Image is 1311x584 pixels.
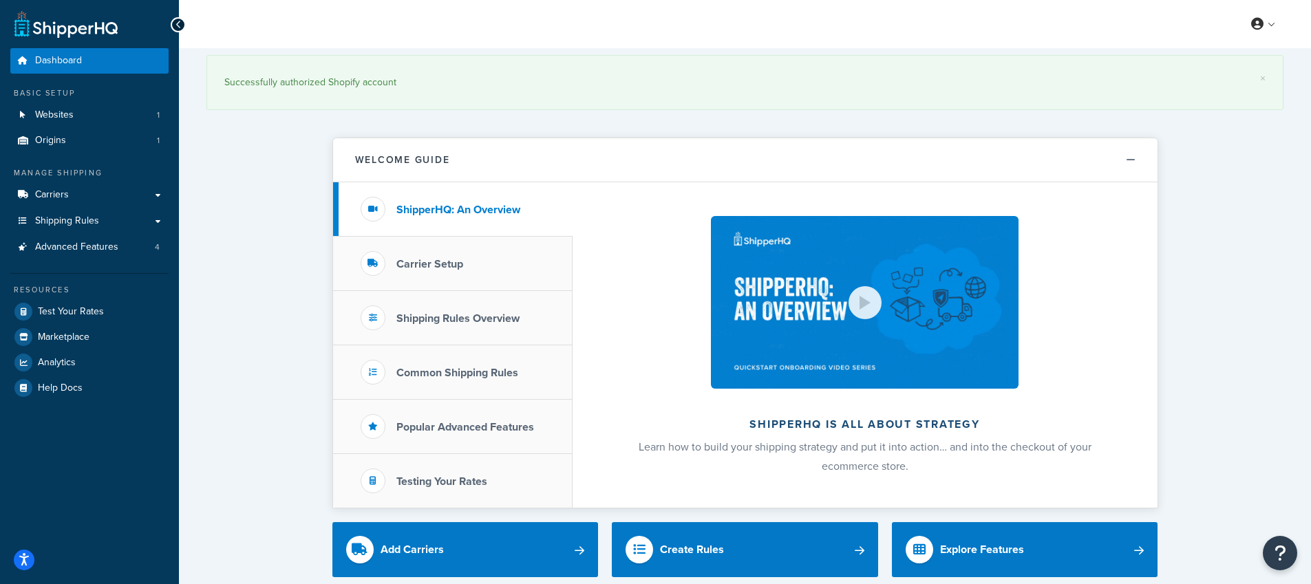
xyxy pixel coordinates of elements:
a: Shipping Rules [10,208,169,234]
a: Create Rules [612,522,878,577]
div: Resources [10,284,169,296]
a: × [1260,73,1266,84]
a: Analytics [10,350,169,375]
a: Dashboard [10,48,169,74]
span: Marketplace [38,332,89,343]
li: Origins [10,128,169,153]
li: Websites [10,102,169,128]
span: Carriers [35,189,69,201]
a: Websites1 [10,102,169,128]
a: Marketplace [10,325,169,349]
a: Advanced Features4 [10,235,169,260]
div: Explore Features [940,540,1024,559]
span: Help Docs [38,382,83,394]
img: ShipperHQ is all about strategy [711,216,1018,389]
h3: Shipping Rules Overview [396,312,520,325]
div: Basic Setup [10,87,169,99]
h2: Welcome Guide [355,155,450,165]
span: 1 [157,135,160,147]
h3: Common Shipping Rules [396,367,518,379]
span: 1 [157,109,160,121]
a: Add Carriers [332,522,599,577]
h3: ShipperHQ: An Overview [396,204,520,216]
span: Websites [35,109,74,121]
span: Analytics [38,357,76,369]
li: Advanced Features [10,235,169,260]
span: Test Your Rates [38,306,104,318]
span: 4 [155,241,160,253]
a: Test Your Rates [10,299,169,324]
h2: ShipperHQ is all about strategy [609,418,1121,431]
span: Advanced Features [35,241,118,253]
div: Manage Shipping [10,167,169,179]
span: Shipping Rules [35,215,99,227]
a: Explore Features [892,522,1158,577]
a: Carriers [10,182,169,208]
div: Create Rules [660,540,724,559]
span: Origins [35,135,66,147]
h3: Testing Your Rates [396,475,487,488]
button: Welcome Guide [333,138,1158,182]
a: Help Docs [10,376,169,400]
h3: Carrier Setup [396,258,463,270]
button: Open Resource Center [1263,536,1297,570]
h3: Popular Advanced Features [396,421,534,433]
a: Origins1 [10,128,169,153]
span: Dashboard [35,55,82,67]
div: Successfully authorized Shopify account [224,73,1266,92]
span: Learn how to build your shipping strategy and put it into action… and into the checkout of your e... [639,439,1091,474]
div: Add Carriers [381,540,444,559]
